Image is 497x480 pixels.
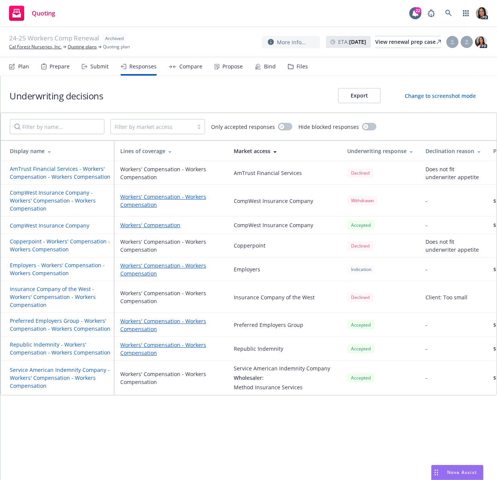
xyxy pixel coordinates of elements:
a: View renewal prep case [375,36,441,48]
span: Hide blocked responses [298,123,359,131]
button: More info... [262,36,320,48]
div: - [426,321,427,329]
div: - [426,374,427,382]
div: Copperpoint [234,242,266,249]
strong: [DATE] [349,38,366,45]
a: Switch app [458,6,474,21]
div: CompWest Insurance Company [234,221,313,229]
span: Nova Assist [447,469,477,475]
div: Does not fit underwriter appetite [426,238,481,254]
button: Nova Assist [431,465,483,480]
div: - [426,221,427,229]
span: Quoting [32,10,55,16]
div: Responses [129,63,157,70]
img: photo [476,7,488,19]
div: Market access [234,147,335,155]
a: Workers' Compensation - Workers Compensation [120,341,222,357]
a: Cal Forest Nurseries, Inc. [9,43,62,50]
button: Change to screenshot mode [393,88,488,103]
div: Drag to move [432,465,441,480]
button: Service American Indemnity Company - Workers' Compensation - Workers Compensation [10,366,111,390]
a: Workers' Compensation - Workers Compensation [120,193,222,209]
div: Underwriting response [347,147,413,155]
div: Declination reason [426,147,481,155]
a: Workers' Compensation [120,221,222,229]
div: Lines of coverage [120,147,222,155]
a: Search [441,6,456,21]
img: photo [475,36,487,48]
button: CompWest Insurance Company - Workers' Compensation - Workers Compensation [10,189,111,212]
span: Quoting plan [103,43,130,50]
div: Submit [90,63,109,70]
div: Workers' Compensation - Workers Compensation [120,238,222,254]
div: Service American Indemnity Company [234,364,330,372]
a: Workers' Compensation - Workers Compensation [120,262,222,277]
button: Export [338,88,381,103]
span: ETA : [338,38,366,46]
div: Declined [347,241,373,251]
div: CompWest Insurance Company [234,197,313,205]
button: Preferred Employers Group - Workers' Compensation - Workers Compensation [10,317,111,333]
div: Workers' Compensation - Workers Compensation [120,165,222,181]
div: Accepted [347,320,374,330]
div: Declined [347,168,373,178]
input: Filter by name... [10,119,104,134]
button: Republic Indemnity - Workers' Compensation - Workers Compensation [10,341,111,356]
div: Declined [347,293,373,302]
button: CompWest Insurance Company [10,221,89,229]
div: AmTrust Financial Services [234,169,302,177]
button: Copperpoint - Workers' Compensation - Workers Compensation [10,237,111,253]
a: Workers' Compensation - Workers Compensation [120,317,222,333]
button: Insurance Company of the West - Workers' Compensation - Workers Compensation [10,285,111,309]
div: Preferred Employers Group [234,321,303,329]
span: Declined [347,292,373,302]
div: Files [297,63,308,70]
div: Republic Indemnity [234,345,283,353]
div: Withdrawn [347,196,377,205]
a: Report a Bug [424,6,439,21]
div: Compare [179,63,202,70]
a: Quoting plans [68,43,97,50]
div: Does not fit underwriter appetite [426,165,481,181]
div: Workers' Compensation - Workers Compensation [120,370,222,386]
div: Insurance Company of the West [234,293,315,301]
div: Wholesaler: [234,374,330,382]
div: Accepted [347,373,374,382]
span: 24-25 Workers Comp Renewal [9,34,99,43]
span: More info... [277,38,306,46]
div: - [426,265,427,273]
div: Method Insurance Services [234,383,330,391]
a: Quoting [6,3,58,24]
div: Workers' Compensation - Workers Compensation [120,289,222,305]
div: Prepare [50,63,70,70]
button: Employers - Workers' Compensation - Workers Compensation [10,261,111,277]
div: Bind [264,63,276,70]
span: Only accepted responses [211,123,275,131]
div: - [426,197,427,205]
div: Propose [222,63,243,70]
span: Archived [105,35,124,42]
div: Change to screenshot mode [405,92,476,100]
div: - [426,345,427,353]
div: Accepted [347,220,374,230]
div: Indication [347,265,375,274]
button: AmTrust Financial Services - Workers' Compensation - Workers Compensation [10,165,111,181]
div: 22 [415,7,421,14]
h1: Underwriting decisions [9,90,103,102]
div: Plan [18,63,29,70]
div: Employers [234,265,260,273]
div: Display name [10,147,108,155]
div: Client: Too small [426,293,467,301]
div: Accepted [347,344,374,353]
